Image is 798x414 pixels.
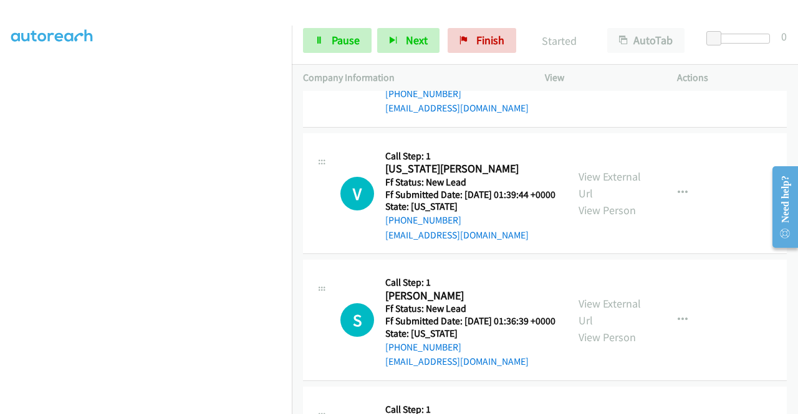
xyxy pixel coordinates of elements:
span: Next [406,33,428,47]
a: [EMAIL_ADDRESS][DOMAIN_NAME] [385,102,529,114]
div: 0 [781,28,787,45]
h1: S [340,303,374,337]
p: Actions [677,70,787,85]
h2: [PERSON_NAME] [385,289,555,303]
iframe: Resource Center [762,158,798,256]
a: [PHONE_NUMBER] [385,341,461,353]
h5: Ff Submitted Date: [DATE] 01:39:44 +0000 [385,189,555,201]
h5: Call Step: 1 [385,276,555,289]
p: Started [533,32,585,49]
a: View Person [579,77,636,91]
p: Company Information [303,70,522,85]
div: The call is yet to be attempted [340,177,374,210]
h1: V [340,177,374,210]
a: [PHONE_NUMBER] [385,88,461,100]
h5: Ff Status: New Lead [385,303,555,315]
a: View External Url [579,169,641,200]
a: Finish [448,28,516,53]
button: Next [377,28,440,53]
span: Pause [332,33,360,47]
a: [EMAIL_ADDRESS][DOMAIN_NAME] [385,229,529,241]
h2: [US_STATE][PERSON_NAME] [385,162,555,176]
a: [EMAIL_ADDRESS][DOMAIN_NAME] [385,355,529,367]
span: Finish [476,33,504,47]
h5: State: [US_STATE] [385,327,555,340]
a: Pause [303,28,372,53]
div: The call is yet to be attempted [340,303,374,337]
a: View Person [579,203,636,217]
a: View External Url [579,296,641,327]
a: [PHONE_NUMBER] [385,214,461,226]
h5: Ff Status: New Lead [385,176,555,189]
button: AutoTab [607,28,685,53]
p: View [545,70,655,85]
h5: Ff Submitted Date: [DATE] 01:36:39 +0000 [385,315,555,327]
div: Delay between calls (in seconds) [713,34,770,44]
h5: State: [US_STATE] [385,200,555,213]
h5: Call Step: 1 [385,150,555,162]
a: View Person [579,330,636,344]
